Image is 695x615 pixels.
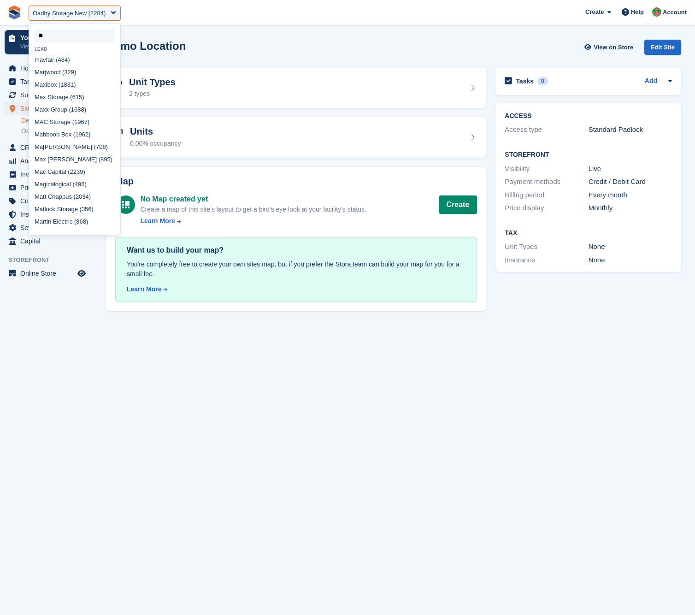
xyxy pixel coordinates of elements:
[35,81,43,88] span: Ma
[127,284,161,294] div: Learn More
[505,255,588,266] div: Insurance
[29,91,120,103] div: x Storage (615)
[29,178,120,190] div: gicalogical (496)
[29,166,120,178] div: c Capital (2239)
[35,231,43,237] span: Ma
[631,7,644,17] span: Help
[505,164,588,174] div: Visibility
[29,190,120,203] div: tt Chappus (2034)
[141,205,366,214] div: Create a map of this site's layout to get a bird's eye look at your facility's status.
[141,216,366,226] a: Learn More
[5,30,87,54] a: Your onboarding View next steps
[20,221,76,234] span: Settings
[35,118,44,125] span: MA
[76,268,87,279] a: Preview store
[35,143,43,150] span: Ma
[29,203,120,215] div: tlock Storage (356)
[5,267,87,280] a: menu
[21,127,87,136] a: Oadby-self storage
[20,267,76,280] span: Online Store
[516,77,534,85] h2: Tasks
[5,141,87,154] a: menu
[29,128,120,141] div: hboob Box (1962)
[127,260,465,279] div: You're completely free to create your own sites map, but if you prefer the Stora team can build y...
[7,6,21,19] img: stora-icon-8386f47178a22dfd0bd8f6a31ec36ba5ce8667c1dd55bd0f319d3a0aa187defe.svg
[29,153,120,166] div: x [PERSON_NAME] (895)
[29,215,120,228] div: rtin Electric (868)
[585,7,604,17] span: Create
[5,195,87,207] a: menu
[644,40,681,55] div: Edit Site
[35,56,43,63] span: ma
[505,177,588,187] div: Payment methods
[122,201,130,208] img: map-icn-white-8b231986280072e83805622d3debb4903e2986e43859118e7b4002611c8ef794.svg
[29,66,120,78] div: rjwood (329)
[644,40,681,59] a: Edit Site
[5,102,87,115] a: menu
[129,89,176,99] div: 2 types
[106,68,486,108] a: Unit Types 2 types
[589,203,672,213] div: Monthly
[505,230,672,237] h2: Tax
[583,40,637,55] a: View on Store
[21,116,87,125] a: Demo Location
[505,124,588,135] div: Access type
[589,124,672,135] div: Standard Padlock
[589,255,672,266] div: None
[589,242,672,252] div: None
[35,156,43,163] span: Ma
[20,181,76,194] span: Pricing
[130,126,181,137] h2: Units
[20,208,76,221] span: Insurance
[127,284,465,294] a: Learn More
[5,89,87,101] a: menu
[5,181,87,194] a: menu
[652,7,661,17] img: Will McNeilly
[8,255,92,265] span: Storefront
[5,62,87,75] a: menu
[20,102,76,115] span: Sites
[5,221,87,234] a: menu
[35,69,43,76] span: Ma
[35,206,43,213] span: Ma
[505,190,588,201] div: Billing period
[20,235,76,248] span: Capital
[505,151,672,159] h2: Storefront
[20,168,76,181] span: Invoices
[20,195,76,207] span: Coupons
[663,8,687,17] span: Account
[129,77,176,88] h2: Unit Types
[141,194,366,205] div: No Map created yet
[130,139,181,148] div: 0.00% occupancy
[29,78,120,91] div: xibox (1831)
[141,216,175,226] div: Learn More
[505,242,588,252] div: Unit Types
[106,117,486,158] a: Units 0.00% occupancy
[20,89,76,101] span: Subscriptions
[505,112,672,120] h2: ACCESS
[20,154,76,167] span: Analytics
[35,106,43,113] span: Ma
[5,208,87,221] a: menu
[20,35,75,41] p: Your onboarding
[106,40,186,52] h2: Demo Location
[29,47,120,52] div: Lead
[645,76,657,87] a: Add
[35,131,43,138] span: Ma
[5,235,87,248] a: menu
[589,177,672,187] div: Credit / Debit Card
[35,168,43,175] span: Ma
[20,141,76,154] span: CRM
[20,62,76,75] span: Home
[33,9,106,18] div: Oadby Storage New (2284)
[29,103,120,116] div: xx Group (1688)
[35,181,43,188] span: Ma
[127,245,465,256] div: Want us to build your map?
[20,75,76,88] span: Tasks
[115,176,477,187] h2: Map
[5,154,87,167] a: menu
[5,168,87,181] a: menu
[35,94,43,101] span: Ma
[439,195,477,214] button: Create
[537,77,548,85] div: 0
